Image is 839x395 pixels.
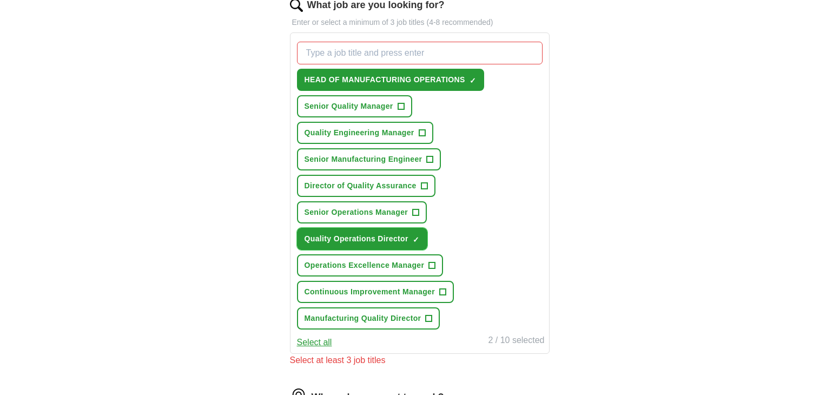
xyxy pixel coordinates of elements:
[297,122,433,144] button: Quality Engineering Manager
[297,201,427,223] button: Senior Operations Manager
[305,180,417,192] span: Director of Quality Assurance
[297,228,427,250] button: Quality Operations Director✓
[305,313,421,324] span: Manufacturing Quality Director
[297,42,543,64] input: Type a job title and press enter
[305,101,393,112] span: Senior Quality Manager
[305,74,465,85] span: HEAD OF MANUFACTURING OPERATIONS
[297,254,444,276] button: Operations Excellence Manager
[297,336,332,349] button: Select all
[290,17,550,28] p: Enter or select a minimum of 3 job titles (4-8 recommended)
[297,95,412,117] button: Senior Quality Manager
[470,76,476,85] span: ✓
[305,154,422,165] span: Senior Manufacturing Engineer
[305,260,425,271] span: Operations Excellence Manager
[297,307,440,330] button: Manufacturing Quality Director
[305,127,414,139] span: Quality Engineering Manager
[297,148,441,170] button: Senior Manufacturing Engineer
[290,354,550,367] div: Select at least 3 job titles
[297,281,454,303] button: Continuous Improvement Manager
[305,233,408,245] span: Quality Operations Director
[297,69,484,91] button: HEAD OF MANUFACTURING OPERATIONS✓
[305,207,408,218] span: Senior Operations Manager
[297,175,435,197] button: Director of Quality Assurance
[305,286,435,298] span: Continuous Improvement Manager
[488,334,544,349] div: 2 / 10 selected
[413,235,419,244] span: ✓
